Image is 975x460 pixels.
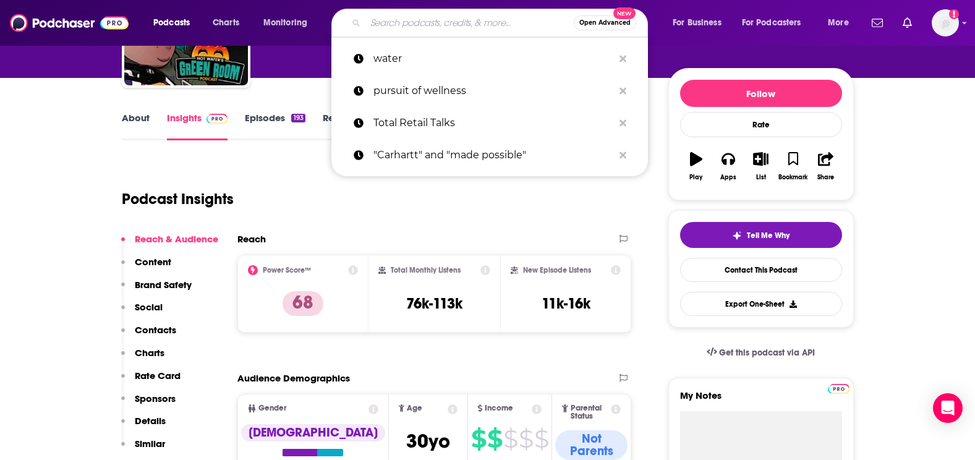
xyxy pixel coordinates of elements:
[391,266,461,275] h2: Total Monthly Listens
[680,112,842,137] div: Rate
[135,233,218,245] p: Reach & Audience
[258,404,286,412] span: Gender
[121,279,192,302] button: Brand Safety
[664,13,737,33] button: open menu
[365,13,574,33] input: Search podcasts, credits, & more...
[255,13,323,33] button: open menu
[331,43,648,75] a: water
[574,15,636,30] button: Open AdvancedNew
[122,190,234,208] h1: Podcast Insights
[932,9,959,36] img: User Profile
[485,404,513,412] span: Income
[680,80,842,107] button: Follow
[720,174,736,181] div: Apps
[487,429,502,449] span: $
[732,231,742,241] img: tell me why sparkle
[406,429,450,453] span: 30 yo
[167,112,228,140] a: InsightsPodchaser Pro
[747,231,790,241] span: Tell Me Why
[867,12,888,33] a: Show notifications dropdown
[680,258,842,282] a: Contact This Podcast
[145,13,206,33] button: open menu
[206,114,228,124] img: Podchaser Pro
[777,144,809,189] button: Bookmark
[153,14,190,32] span: Podcasts
[817,174,834,181] div: Share
[523,266,591,275] h2: New Episode Listens
[121,393,176,415] button: Sponsors
[534,429,548,449] span: $
[734,13,819,33] button: open menu
[809,144,841,189] button: Share
[373,107,613,139] p: Total Retail Talks
[237,372,350,384] h2: Audience Demographics
[828,382,849,394] a: Pro website
[121,415,166,438] button: Details
[680,292,842,316] button: Export One-Sheet
[680,222,842,248] button: tell me why sparkleTell Me Why
[331,139,648,171] a: "Carhartt" and "made possible"
[579,20,631,26] span: Open Advanced
[680,390,842,411] label: My Notes
[571,404,609,420] span: Parental Status
[503,429,517,449] span: $
[932,9,959,36] span: Logged in as veronica.smith
[237,233,266,245] h2: Reach
[291,114,305,122] div: 193
[828,14,849,32] span: More
[135,256,171,268] p: Content
[121,256,171,279] button: Content
[542,294,590,313] h3: 11k-16k
[135,415,166,427] p: Details
[121,324,176,347] button: Contacts
[122,112,150,140] a: About
[323,112,359,140] a: Reviews
[245,112,305,140] a: Episodes193
[932,9,959,36] button: Show profile menu
[719,347,815,358] span: Get this podcast via API
[778,174,807,181] div: Bookmark
[613,7,636,19] span: New
[373,75,613,107] p: pursuit of wellness
[135,301,163,313] p: Social
[121,370,181,393] button: Rate Card
[697,338,825,368] a: Get this podcast via API
[121,233,218,256] button: Reach & Audience
[673,14,722,32] span: For Business
[213,14,239,32] span: Charts
[135,370,181,381] p: Rate Card
[898,12,917,33] a: Show notifications dropdown
[689,174,702,181] div: Play
[10,11,129,35] img: Podchaser - Follow, Share and Rate Podcasts
[519,429,533,449] span: $
[933,393,963,423] div: Open Intercom Messenger
[680,144,712,189] button: Play
[406,294,462,313] h3: 76k-113k
[373,43,613,75] p: water
[819,13,864,33] button: open menu
[742,14,801,32] span: For Podcasters
[135,279,192,291] p: Brand Safety
[744,144,777,189] button: List
[263,266,311,275] h2: Power Score™
[135,393,176,404] p: Sponsors
[283,291,323,316] p: 68
[263,14,307,32] span: Monitoring
[756,174,766,181] div: List
[241,424,385,441] div: [DEMOGRAPHIC_DATA]
[373,139,613,171] p: "Carhartt" and "made possible"
[135,324,176,336] p: Contacts
[712,144,744,189] button: Apps
[205,13,247,33] a: Charts
[828,384,849,394] img: Podchaser Pro
[407,404,422,412] span: Age
[121,301,163,324] button: Social
[343,9,660,37] div: Search podcasts, credits, & more...
[135,347,164,359] p: Charts
[331,107,648,139] a: Total Retail Talks
[331,75,648,107] a: pursuit of wellness
[555,430,628,460] div: Not Parents
[135,438,165,449] p: Similar
[471,429,486,449] span: $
